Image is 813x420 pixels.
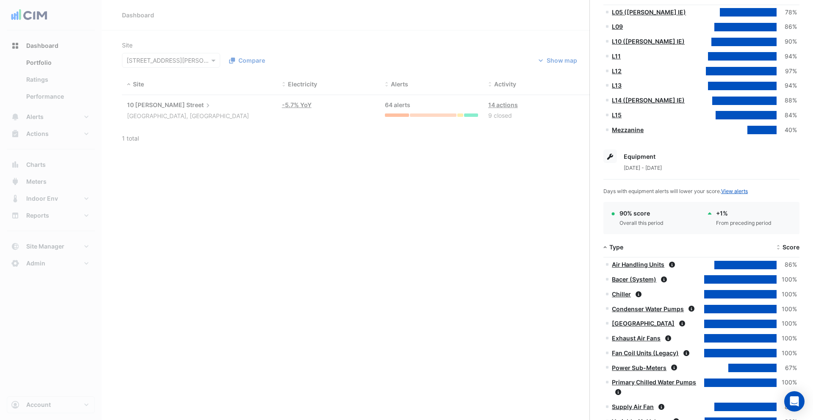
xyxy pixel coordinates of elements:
[619,219,664,227] div: Overall this period
[612,8,686,16] a: L05 ([PERSON_NAME] IE)
[612,320,675,327] a: [GEOGRAPHIC_DATA]
[777,37,797,47] div: 90%
[612,305,684,312] a: Condenser Water Pumps
[612,97,685,104] a: L14 ([PERSON_NAME] IE)
[612,290,631,298] a: Chiller
[716,219,772,227] div: From preceding period
[603,188,748,194] span: Days with equipment alerts will lower your score.
[777,290,797,299] div: 100%
[612,276,656,283] a: Bacer (System)
[777,378,797,387] div: 100%
[612,364,666,371] a: Power Sub-Meters
[609,243,623,251] span: Type
[612,261,664,268] a: Air Handling Units
[777,66,797,76] div: 97%
[612,23,623,30] a: L09
[777,260,797,270] div: 86%
[612,334,661,342] a: Exhaust Air Fans
[777,8,797,17] div: 78%
[612,379,696,386] a: Primary Chilled Water Pumps
[612,52,621,60] a: L11
[624,153,655,160] span: Equipment
[721,188,748,194] a: View alerts
[777,52,797,61] div: 94%
[777,402,797,412] div: 86%
[716,209,772,218] div: + 1%
[777,319,797,329] div: 100%
[612,38,685,45] a: L10 ([PERSON_NAME] IE)
[612,349,679,356] a: Fan Coil Units (Legacy)
[612,126,644,133] a: Mezzanine
[777,348,797,358] div: 100%
[777,304,797,314] div: 100%
[777,125,797,135] div: 40%
[777,334,797,343] div: 100%
[612,67,622,75] a: L12
[777,111,797,120] div: 84%
[777,96,797,105] div: 88%
[777,275,797,285] div: 100%
[784,391,805,412] div: Open Intercom Messenger
[783,243,799,251] span: Score
[612,82,622,89] a: L13
[624,165,662,171] span: [DATE] - [DATE]
[777,81,797,91] div: 94%
[777,22,797,32] div: 86%
[777,363,797,373] div: 67%
[612,111,622,119] a: L15
[612,403,654,410] a: Supply Air Fan
[619,209,664,218] div: 90% score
